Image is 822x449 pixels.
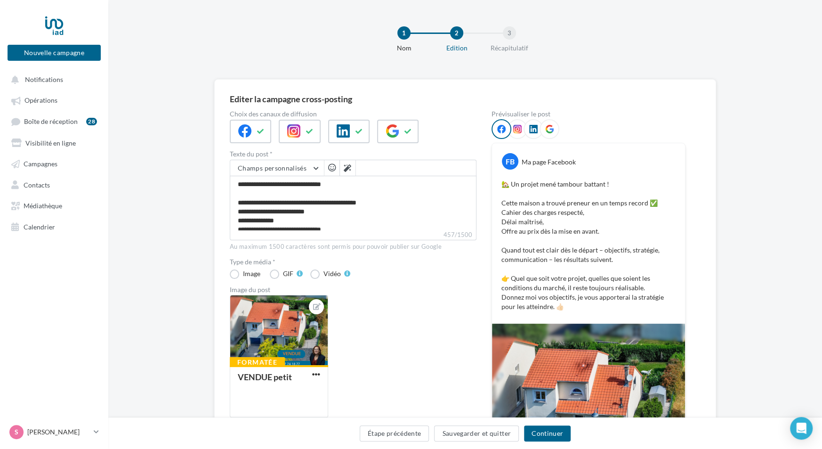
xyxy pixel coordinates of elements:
[230,259,476,265] label: Type de média *
[24,117,78,125] span: Boîte de réception
[243,270,260,277] div: Image
[24,222,55,230] span: Calendrier
[501,180,676,311] p: 🏡 Un projet mené tambour battant ! Cette maison a trouvé preneur en un temps record ✅ Cahier des ...
[502,153,518,170] div: FB
[6,134,103,151] a: Visibilité en ligne
[238,372,292,382] div: VENDUE petit
[6,176,103,193] a: Contacts
[230,357,285,367] div: Formatée
[492,111,685,117] div: Prévisualiser le post
[323,270,341,277] div: Vidéo
[6,91,103,108] a: Opérations
[86,118,97,125] div: 28
[6,113,103,130] a: Boîte de réception28
[230,151,476,157] label: Texte du post *
[6,71,99,88] button: Notifications
[283,270,293,277] div: GIF
[230,286,476,293] div: Image du post
[790,417,813,440] div: Open Intercom Messenger
[25,139,76,147] span: Visibilité en ligne
[8,423,101,441] a: S [PERSON_NAME]
[27,427,90,437] p: [PERSON_NAME]
[6,218,103,235] a: Calendrier
[503,26,516,40] div: 3
[230,230,476,240] label: 457/1500
[479,43,540,53] div: Récapitulatif
[15,427,18,437] span: S
[360,425,429,441] button: Étape précédente
[6,196,103,213] a: Médiathèque
[6,155,103,171] a: Campagnes
[24,97,57,105] span: Opérations
[24,202,62,210] span: Médiathèque
[230,95,352,103] div: Editer la campagne cross-posting
[230,111,476,117] label: Choix des canaux de diffusion
[374,43,434,53] div: Nom
[230,243,476,251] div: Au maximum 1500 caractères sont permis pour pouvoir publier sur Google
[24,180,50,188] span: Contacts
[434,425,519,441] button: Sauvegarder et quitter
[450,26,463,40] div: 2
[427,43,487,53] div: Edition
[230,160,324,176] button: Champs personnalisés
[24,160,57,168] span: Campagnes
[25,75,63,83] span: Notifications
[238,164,306,172] span: Champs personnalisés
[524,425,571,441] button: Continuer
[522,157,576,167] div: Ma page Facebook
[8,45,101,61] button: Nouvelle campagne
[397,26,411,40] div: 1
